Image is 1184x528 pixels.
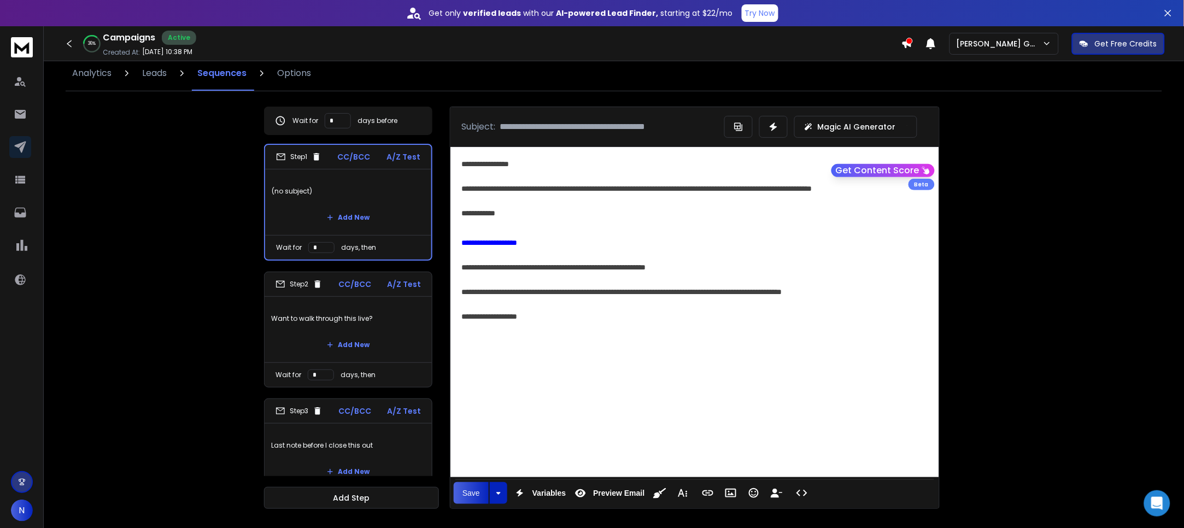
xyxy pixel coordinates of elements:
button: Add New [318,461,378,483]
button: Add Step [264,487,439,509]
button: Variables [509,482,568,504]
a: Sequences [191,56,253,91]
button: Get Free Credits [1072,33,1165,55]
strong: AI-powered Lead Finder, [556,8,659,19]
p: days before [357,116,397,125]
div: Step 1 [276,152,321,162]
p: days, then [341,243,376,252]
strong: verified leads [464,8,521,19]
button: N [11,500,33,521]
p: A/Z Test [387,279,421,290]
p: [DATE] 10:38 PM [142,48,192,56]
p: Wait for [276,371,301,379]
div: Active [162,31,196,45]
button: Get Content Score [831,164,935,177]
p: Options [277,67,311,80]
button: Insert Unsubscribe Link [766,482,787,504]
p: (no subject) [272,176,425,207]
button: Emoticons [743,482,764,504]
a: Leads [136,56,173,91]
p: Sequences [197,67,247,80]
p: CC/BCC [338,406,371,416]
div: Step 2 [276,279,323,289]
p: Subject: [461,120,495,133]
li: Step2CC/BCCA/Z TestWant to walk through this live?Add NewWait fordays, then [264,272,432,388]
button: Add New [318,334,378,356]
p: CC/BCC [338,279,371,290]
a: Options [271,56,318,91]
p: Get only with our starting at $22/mo [429,8,733,19]
button: Magic AI Generator [794,116,917,138]
div: Beta [908,179,935,190]
div: Open Intercom Messenger [1144,490,1170,517]
button: More Text [672,482,693,504]
div: Step 3 [276,406,323,416]
p: Get Free Credits [1095,38,1157,49]
button: Add New [318,207,378,228]
a: Analytics [66,56,118,91]
li: Step3CC/BCCA/Z TestLast note before I close this outAdd New [264,398,432,490]
p: Leads [142,67,167,80]
p: Try Now [745,8,775,19]
p: Wait for [292,116,318,125]
p: Analytics [72,67,112,80]
button: Code View [792,482,812,504]
li: Step1CC/BCCA/Z Test(no subject)Add NewWait fordays, then [264,144,432,261]
img: logo [11,37,33,57]
p: CC/BCC [338,151,371,162]
p: Created At: [103,48,140,57]
button: Preview Email [570,482,647,504]
p: Last note before I close this out [271,430,425,461]
h1: Campaigns [103,31,155,44]
p: 36 % [88,40,96,47]
p: Wait for [276,243,302,252]
button: Insert Link (Ctrl+K) [697,482,718,504]
p: days, then [341,371,376,379]
p: Magic AI Generator [818,121,896,132]
button: Clean HTML [649,482,670,504]
span: Preview Email [591,489,647,498]
button: Insert Image (Ctrl+P) [720,482,741,504]
button: Try Now [742,4,778,22]
p: Want to walk through this live? [271,303,425,334]
p: A/Z Test [386,151,420,162]
button: Save [454,482,489,504]
p: [PERSON_NAME] Group [957,38,1042,49]
span: Variables [530,489,568,498]
p: A/Z Test [387,406,421,416]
